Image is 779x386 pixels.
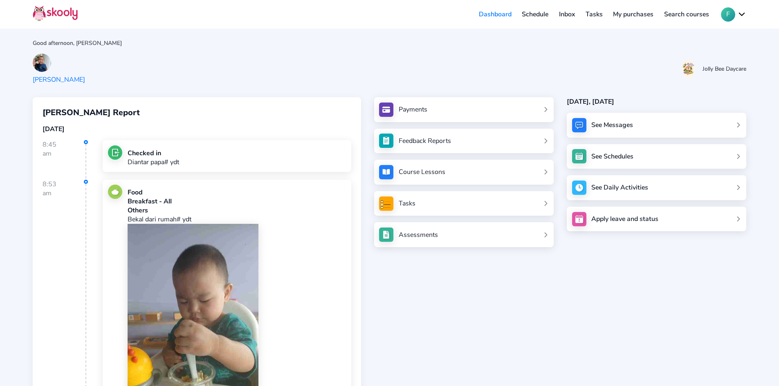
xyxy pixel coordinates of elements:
div: Good afternoon, [PERSON_NAME] [33,39,746,47]
img: schedule.jpg [572,149,586,163]
a: Assessments [379,228,548,242]
div: Others [128,206,346,215]
div: [DATE], [DATE] [567,97,746,106]
a: My purchases [608,8,659,21]
div: am [43,149,85,158]
img: apply_leave.jpg [572,212,586,226]
img: Skooly [33,5,78,21]
div: Breakfast - All [128,197,346,206]
img: see_atten.jpg [379,134,393,148]
img: assessments.jpg [379,228,393,242]
div: am [43,189,85,198]
img: 202504110724589150957335619769746266608800361541202504110745080792294527529358.jpg [33,54,51,72]
img: food.jpg [108,185,122,199]
div: Jolly Bee Daycare [703,65,746,73]
div: Payments [399,105,427,114]
div: 8:45 [43,140,86,178]
div: Feedback Reports [399,136,451,145]
p: Bekal dari rumah# ydt [128,215,346,224]
a: Tasks [379,196,548,211]
a: Payments [379,103,548,117]
img: checkin.jpg [108,145,122,160]
a: Schedule [517,8,554,21]
a: Course Lessons [379,165,548,179]
img: messages.jpg [572,118,586,132]
div: Apply leave and status [591,214,658,223]
div: See Schedules [591,152,633,161]
div: Tasks [399,199,415,208]
a: Inbox [554,8,580,21]
div: [PERSON_NAME] [33,75,85,84]
img: 20201103140951286199961659839494hYz471L5eL1FsRFsP4.jpg [682,60,695,78]
a: Tasks [580,8,608,21]
div: Checked in [128,149,179,158]
div: Course Lessons [399,167,445,176]
a: See Daily Activities [567,175,746,200]
img: payments.jpg [379,103,393,117]
div: [DATE] [43,125,351,134]
a: See Schedules [567,144,746,169]
p: Diantar papa# ydt [128,158,179,167]
img: activity.jpg [572,181,586,195]
button: Fchevron down outline [721,7,746,22]
a: Search courses [659,8,714,21]
img: tasksForMpWeb.png [379,196,393,211]
div: See Daily Activities [591,183,648,192]
a: Dashboard [474,8,517,21]
div: See Messages [591,120,633,129]
span: [PERSON_NAME] Report [43,107,140,118]
div: Food [128,188,346,197]
a: Apply leave and status [567,207,746,232]
div: Assessments [399,230,438,239]
a: Feedback Reports [379,134,548,148]
img: courses.jpg [379,165,393,179]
